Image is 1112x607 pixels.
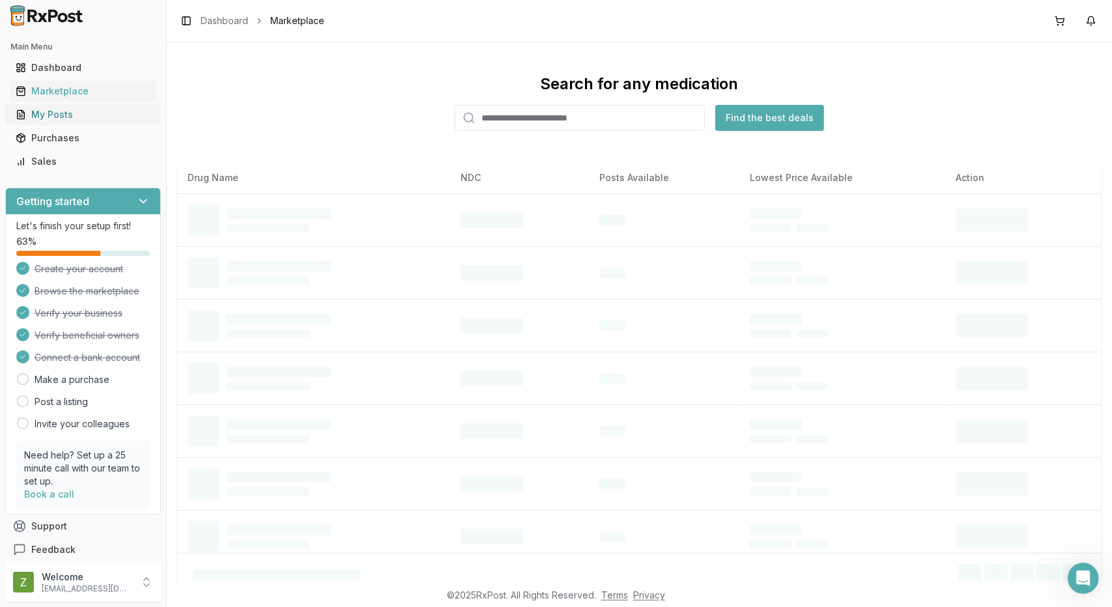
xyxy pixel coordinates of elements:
[16,132,150,145] div: Purchases
[1068,563,1099,594] iframe: Intercom live chat
[601,589,628,600] a: Terms
[633,589,665,600] a: Privacy
[10,42,156,52] h2: Main Menu
[35,395,88,408] a: Post a listing
[35,351,140,364] span: Connect a bank account
[5,5,89,26] img: RxPost Logo
[24,488,74,500] a: Book a call
[201,14,324,27] nav: breadcrumb
[16,193,89,209] h3: Getting started
[5,515,161,538] button: Support
[5,104,161,125] button: My Posts
[5,151,161,172] button: Sales
[10,126,156,150] a: Purchases
[541,74,739,94] div: Search for any medication
[42,584,132,594] p: [EMAIL_ADDRESS][DOMAIN_NAME]
[31,543,76,556] span: Feedback
[35,373,109,386] a: Make a purchase
[10,103,156,126] a: My Posts
[35,262,123,275] span: Create your account
[10,56,156,79] a: Dashboard
[715,105,824,131] button: Find the best deals
[945,162,1102,193] th: Action
[450,162,589,193] th: NDC
[16,85,150,98] div: Marketplace
[16,235,36,248] span: 63 %
[5,538,161,561] button: Feedback
[16,155,150,168] div: Sales
[13,572,34,593] img: User avatar
[16,219,150,233] p: Let's finish your setup first!
[5,57,161,78] button: Dashboard
[739,162,945,193] th: Lowest Price Available
[10,79,156,103] a: Marketplace
[42,571,132,584] p: Welcome
[589,162,739,193] th: Posts Available
[35,307,122,320] span: Verify your business
[201,14,248,27] a: Dashboard
[35,285,139,298] span: Browse the marketplace
[35,417,130,431] a: Invite your colleagues
[10,150,156,173] a: Sales
[16,108,150,121] div: My Posts
[177,162,450,193] th: Drug Name
[270,14,324,27] span: Marketplace
[35,329,139,342] span: Verify beneficial owners
[24,449,142,488] p: Need help? Set up a 25 minute call with our team to set up.
[5,128,161,148] button: Purchases
[5,81,161,102] button: Marketplace
[16,61,150,74] div: Dashboard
